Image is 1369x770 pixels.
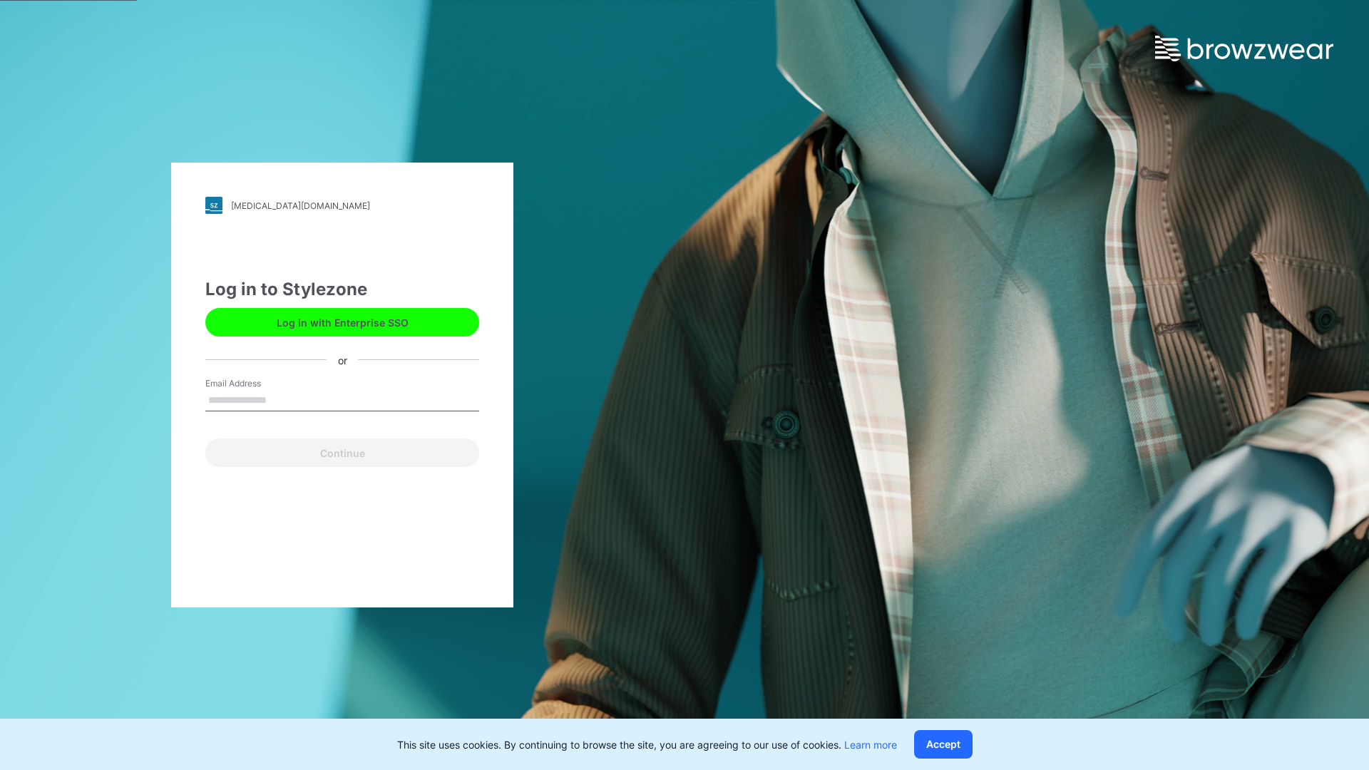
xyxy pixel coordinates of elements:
[914,730,973,759] button: Accept
[844,739,897,751] a: Learn more
[397,737,897,752] p: This site uses cookies. By continuing to browse the site, you are agreeing to our use of cookies.
[327,352,359,367] div: or
[205,197,222,214] img: stylezone-logo.562084cfcfab977791bfbf7441f1a819.svg
[205,277,479,302] div: Log in to Stylezone
[205,308,479,337] button: Log in with Enterprise SSO
[231,200,370,211] div: [MEDICAL_DATA][DOMAIN_NAME]
[205,377,305,390] label: Email Address
[1155,36,1333,61] img: browzwear-logo.e42bd6dac1945053ebaf764b6aa21510.svg
[205,197,479,214] a: [MEDICAL_DATA][DOMAIN_NAME]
